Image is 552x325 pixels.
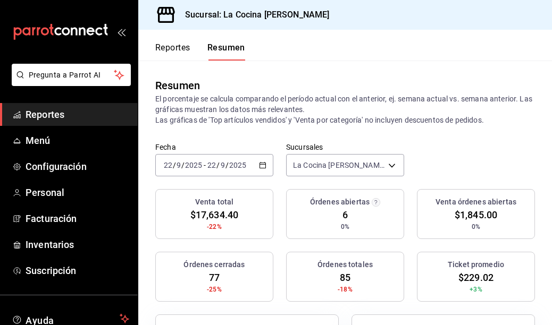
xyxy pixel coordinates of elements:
[26,107,129,122] span: Reportes
[155,42,245,61] div: navigation tabs
[204,161,206,169] span: -
[12,64,131,86] button: Pregunta a Parrot AI
[209,270,220,285] span: 77
[155,78,200,93] div: Resumen
[163,161,173,169] input: --
[155,42,190,61] button: Reportes
[458,270,494,285] span: $229.02
[26,159,129,174] span: Configuración
[26,263,129,278] span: Suscripción
[293,160,384,170] span: La Cocina [PERSON_NAME]
[338,285,353,294] span: -18%
[207,161,216,169] input: --
[317,259,373,270] h3: Órdenes totales
[29,70,114,81] span: Pregunta a Parrot AI
[155,93,535,125] p: El porcentaje se calcula comparando el período actual con el anterior, ej. semana actual vs. sema...
[26,185,129,200] span: Personal
[342,208,348,222] span: 6
[207,285,222,294] span: -25%
[310,196,370,208] h3: Órdenes abiertas
[185,161,203,169] input: ----
[190,208,238,222] span: $17,634.40
[195,196,233,208] h3: Venta total
[455,208,497,222] span: $1,845.00
[26,211,129,226] span: Facturación
[286,143,404,151] label: Sucursales
[225,161,229,169] span: /
[26,133,129,148] span: Menú
[176,161,181,169] input: --
[340,270,350,285] span: 85
[448,259,504,270] h3: Ticket promedio
[155,143,273,151] label: Fecha
[207,222,222,232] span: -22%
[173,161,176,169] span: /
[470,285,482,294] span: +3%
[229,161,247,169] input: ----
[26,237,129,252] span: Inventarios
[341,222,349,232] span: 0%
[220,161,225,169] input: --
[117,28,126,36] button: open_drawer_menu
[472,222,480,232] span: 0%
[177,8,329,21] h3: Sucursal: La Cocina [PERSON_NAME]
[7,77,131,88] a: Pregunta a Parrot AI
[26,312,115,325] span: Ayuda
[436,196,516,208] h3: Venta órdenes abiertas
[183,259,245,270] h3: Órdenes cerradas
[181,161,185,169] span: /
[207,42,245,61] button: Resumen
[216,161,220,169] span: /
